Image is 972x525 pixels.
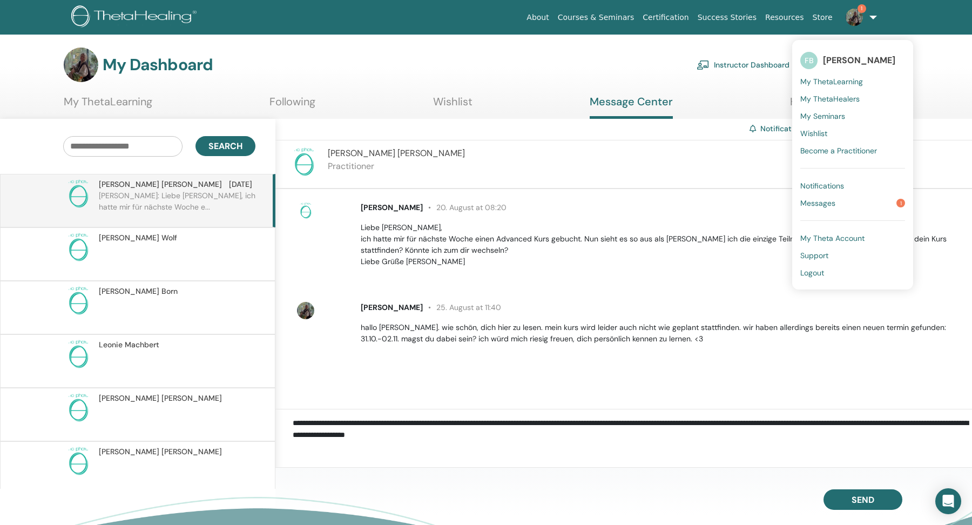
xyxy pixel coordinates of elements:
a: Wishlist [800,125,905,142]
span: Send [852,494,874,506]
span: [DATE] [229,179,252,190]
img: no-photo.png [297,202,314,219]
span: Messages [800,198,835,208]
span: Logout [800,268,824,278]
a: Success Stories [693,8,761,28]
img: no-photo.png [63,179,93,209]
div: Open Intercom Messenger [935,488,961,514]
a: Resources [761,8,808,28]
a: Instructor Dashboard [697,53,789,77]
a: My Theta Account [800,230,905,247]
a: Notifications [760,124,806,133]
a: Store [808,8,837,28]
span: [PERSON_NAME] Wolf [99,232,177,244]
img: default.jpg [297,302,314,319]
span: 20. August at 08:20 [423,203,507,212]
span: [PERSON_NAME] [PERSON_NAME] [99,446,222,457]
img: logo.png [71,5,200,30]
p: Liebe [PERSON_NAME], ich hatte mir für nächste Woche einen Advanced Kurs gebucht. Nun sieht es so... [361,222,960,267]
a: Courses & Seminars [553,8,639,28]
a: My ThetaHealers [800,90,905,107]
span: [PERSON_NAME] [PERSON_NAME] [328,147,465,159]
button: Search [195,136,255,156]
a: Wishlist [433,95,473,116]
span: [PERSON_NAME] [823,55,895,66]
span: My ThetaLearning [800,77,863,86]
span: FB [800,52,818,69]
img: default.jpg [846,9,863,26]
button: Send [823,489,902,510]
span: [PERSON_NAME] [PERSON_NAME] [99,179,222,190]
span: My Seminars [800,111,845,121]
span: 25. August at 11:40 [423,302,501,312]
span: [PERSON_NAME] [361,203,423,212]
a: Message Center [590,95,673,119]
span: [PERSON_NAME] [PERSON_NAME] [99,393,222,404]
img: no-photo.png [63,286,93,316]
span: Leonie Machbert [99,339,159,351]
span: 1 [896,199,905,207]
img: no-photo.png [63,446,93,476]
span: Search [208,140,242,152]
span: [PERSON_NAME] Born [99,286,178,297]
p: [PERSON_NAME]: Liebe [PERSON_NAME], ich hatte mir für nächste Woche e... [99,190,255,223]
span: Support [800,251,828,260]
span: My ThetaHealers [800,94,860,104]
img: no-photo.png [63,232,93,262]
ul: 1 [792,40,913,290]
a: My ThetaLearning [800,73,905,90]
a: About [522,8,553,28]
p: hallo [PERSON_NAME]. wie schön, dich hier zu lesen. mein kurs wird leider auch nicht wie geplant ... [361,322,960,345]
a: My ThetaLearning [64,95,152,116]
a: Messages1 [800,194,905,212]
a: Logout [800,264,905,281]
a: Notifications [800,177,905,194]
img: no-photo.png [63,393,93,423]
span: Notifications [800,181,844,191]
span: 1 [858,4,866,13]
a: Help & Resources [790,95,877,116]
p: Practitioner [328,160,465,173]
span: [PERSON_NAME] [361,302,423,312]
span: My Theta Account [800,233,865,243]
img: no-photo.png [63,339,93,369]
a: Become a Practitioner [800,142,905,159]
span: Wishlist [800,129,827,138]
img: default.jpg [64,48,98,82]
span: Become a Practitioner [800,146,877,156]
a: Following [269,95,315,116]
img: no-photo.png [289,147,319,177]
a: FB[PERSON_NAME] [800,48,905,73]
a: My Seminars [800,107,905,125]
a: Support [800,247,905,264]
h3: My Dashboard [103,55,213,75]
img: chalkboard-teacher.svg [697,60,710,70]
a: Certification [638,8,693,28]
